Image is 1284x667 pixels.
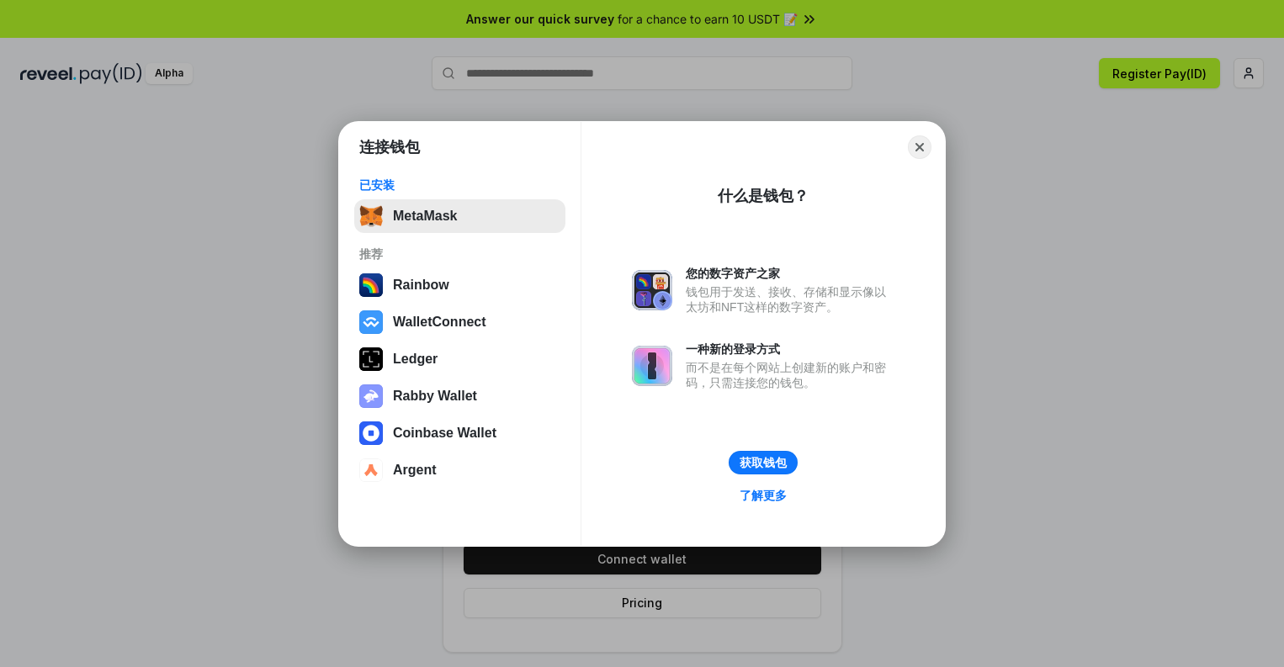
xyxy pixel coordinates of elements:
img: svg+xml,%3Csvg%20xmlns%3D%22http%3A%2F%2Fwww.w3.org%2F2000%2Fsvg%22%20width%3D%2228%22%20height%3... [359,347,383,371]
img: svg+xml,%3Csvg%20xmlns%3D%22http%3A%2F%2Fwww.w3.org%2F2000%2Fsvg%22%20fill%3D%22none%22%20viewBox... [359,384,383,408]
div: 了解更多 [740,488,787,503]
div: Rabby Wallet [393,389,477,404]
img: svg+xml,%3Csvg%20width%3D%2228%22%20height%3D%2228%22%20viewBox%3D%220%200%2028%2028%22%20fill%3D... [359,421,383,445]
button: 获取钱包 [729,451,798,474]
div: 获取钱包 [740,455,787,470]
button: Argent [354,453,565,487]
div: 钱包用于发送、接收、存储和显示像以太坊和NFT这样的数字资产。 [686,284,894,315]
img: svg+xml,%3Csvg%20width%3D%2228%22%20height%3D%2228%22%20viewBox%3D%220%200%2028%2028%22%20fill%3D... [359,310,383,334]
h1: 连接钱包 [359,137,420,157]
button: Coinbase Wallet [354,416,565,450]
img: svg+xml,%3Csvg%20width%3D%2228%22%20height%3D%2228%22%20viewBox%3D%220%200%2028%2028%22%20fill%3D... [359,458,383,482]
div: WalletConnect [393,315,486,330]
div: 您的数字资产之家 [686,266,894,281]
img: svg+xml,%3Csvg%20width%3D%22120%22%20height%3D%22120%22%20viewBox%3D%220%200%20120%20120%22%20fil... [359,273,383,297]
button: Rainbow [354,268,565,302]
img: svg+xml,%3Csvg%20xmlns%3D%22http%3A%2F%2Fwww.w3.org%2F2000%2Fsvg%22%20fill%3D%22none%22%20viewBox... [632,270,672,310]
button: Close [908,135,931,159]
div: MetaMask [393,209,457,224]
div: 已安装 [359,177,560,193]
div: Coinbase Wallet [393,426,496,441]
div: 推荐 [359,246,560,262]
button: Ledger [354,342,565,376]
div: Ledger [393,352,438,367]
button: WalletConnect [354,305,565,339]
img: svg+xml,%3Csvg%20xmlns%3D%22http%3A%2F%2Fwww.w3.org%2F2000%2Fsvg%22%20fill%3D%22none%22%20viewBox... [632,346,672,386]
div: 一种新的登录方式 [686,341,894,357]
a: 了解更多 [730,484,797,506]
div: Rainbow [393,278,449,293]
div: 而不是在每个网站上创建新的账户和密码，只需连接您的钱包。 [686,360,894,390]
button: Rabby Wallet [354,379,565,413]
div: Argent [393,463,437,478]
div: 什么是钱包？ [718,186,809,206]
img: svg+xml,%3Csvg%20fill%3D%22none%22%20height%3D%2233%22%20viewBox%3D%220%200%2035%2033%22%20width%... [359,204,383,228]
button: MetaMask [354,199,565,233]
